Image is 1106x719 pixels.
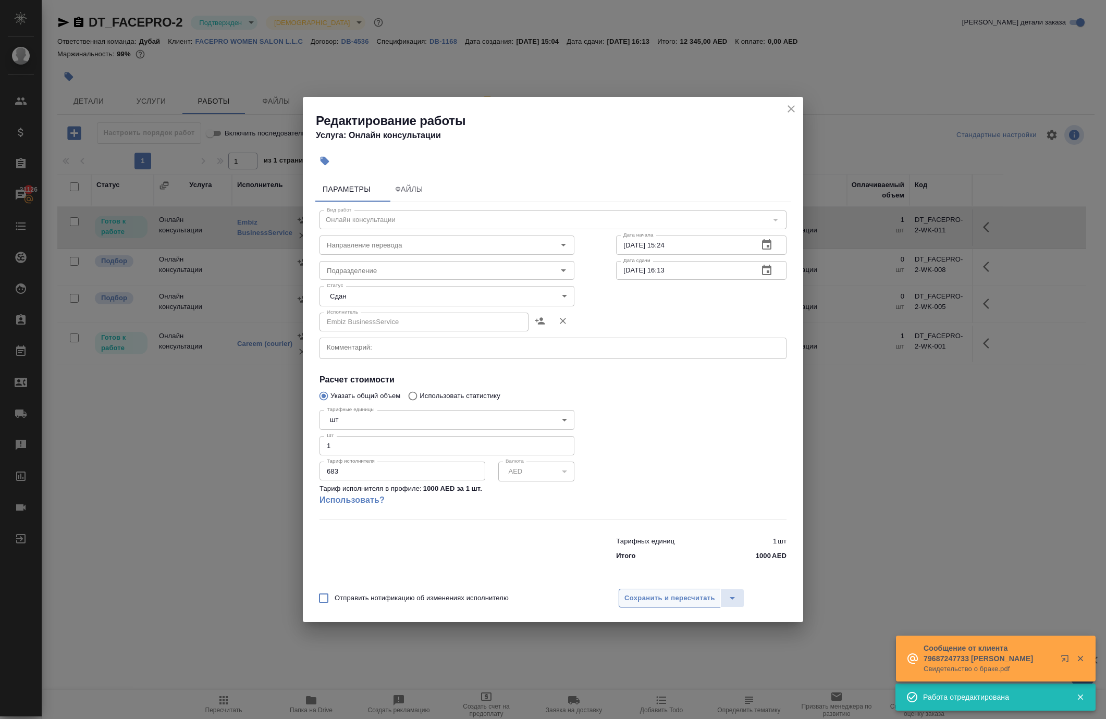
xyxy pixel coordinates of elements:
p: Тарифных единиц [616,536,674,547]
button: Сдан [327,292,349,301]
p: 1 [773,536,777,547]
p: Итого [616,551,635,561]
button: Сохранить и пересчитать [619,589,721,608]
button: Закрыть [1070,654,1091,663]
button: Добавить тэг [313,150,336,172]
button: close [783,101,799,117]
div: AED [498,462,575,481]
button: шт [327,415,341,424]
button: Закрыть [1070,692,1091,702]
button: Назначить [529,308,551,333]
div: Сдан [319,286,574,306]
p: 1000 [756,551,771,561]
button: Open [556,263,571,278]
span: Сохранить и пересчитать [624,592,715,604]
div: шт [319,410,574,430]
p: Тариф исполнителя в профиле: [319,484,422,494]
h2: Редактирование работы [316,113,803,129]
button: Удалить [551,308,574,333]
button: AED [506,467,526,476]
p: шт [778,536,787,547]
span: Отправить нотификацию об изменениях исполнителю [335,593,509,603]
h4: Услуга: Онлайн консультации [316,129,803,142]
div: split button [619,589,744,608]
button: Открыть в новой вкладке [1054,648,1079,673]
span: Параметры [322,183,372,196]
h4: Расчет стоимости [319,374,787,386]
a: Использовать? [319,494,574,506]
button: Open [556,238,571,252]
p: Сообщение от клиента 79687247733 [PERSON_NAME] [924,643,1054,664]
div: Работа отредактирована [923,692,1061,702]
p: AED [772,551,787,561]
span: Файлы [384,183,434,196]
p: Свидетельство о браке.pdf [924,664,1054,674]
p: 1000 AED за 1 шт . [423,484,482,494]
